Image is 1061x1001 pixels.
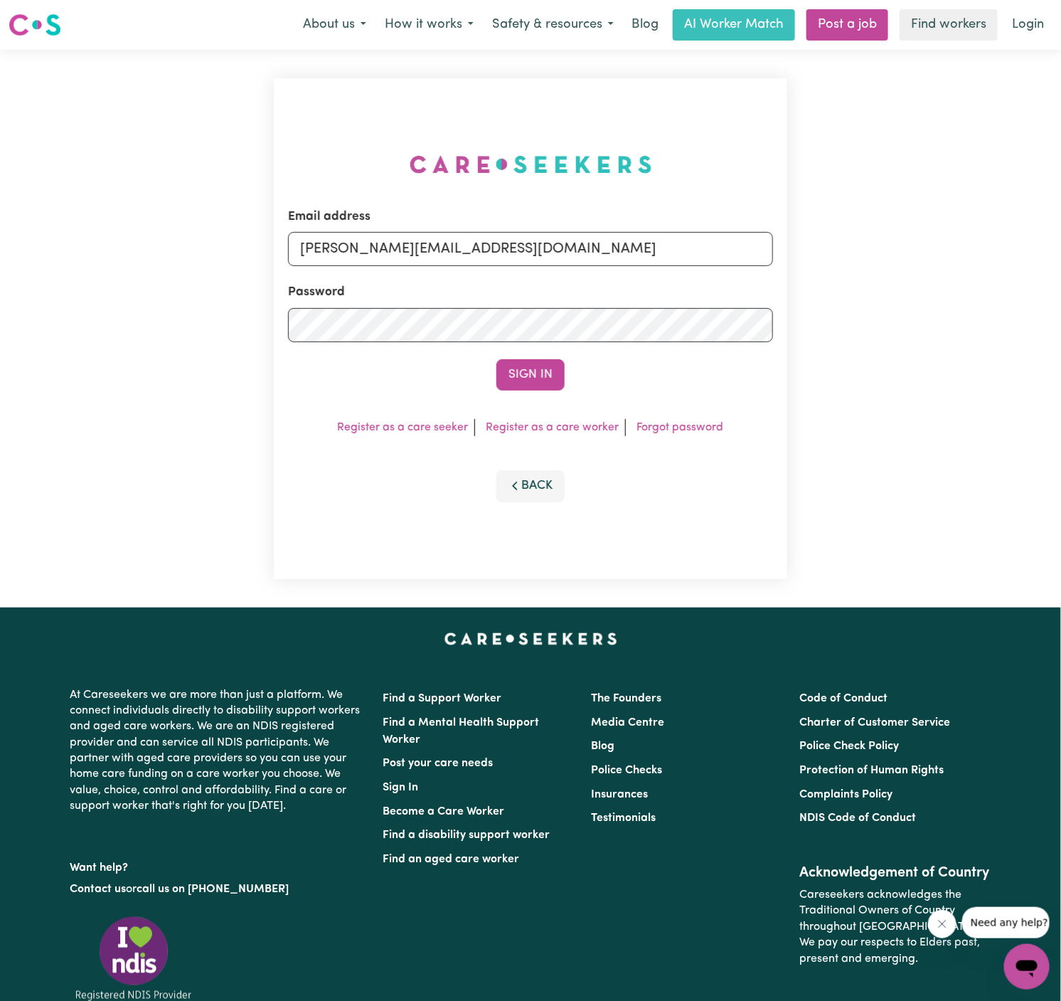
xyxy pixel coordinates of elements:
a: Find a disability support worker [383,830,550,841]
a: NDIS Code of Conduct [800,812,917,824]
a: Forgot password [637,422,724,433]
a: Find workers [900,9,998,41]
a: Blog [591,741,614,752]
button: Safety & resources [483,10,623,40]
button: How it works [375,10,483,40]
a: Find a Support Worker [383,693,501,704]
input: Email address [288,232,773,266]
p: Want help? [70,854,366,876]
button: Sign In [496,359,565,391]
a: Login [1003,9,1052,41]
p: or [70,876,366,903]
a: Charter of Customer Service [800,717,951,729]
a: Register as a care seeker [338,422,469,433]
iframe: Close message [928,910,956,938]
a: Post your care needs [383,758,493,769]
a: Contact us [70,884,126,895]
a: Post a job [806,9,888,41]
h2: Acknowledgement of Country [800,864,991,881]
a: AI Worker Match [673,9,795,41]
a: Complaints Policy [800,789,893,800]
p: Careseekers acknowledges the Traditional Owners of Country throughout [GEOGRAPHIC_DATA]. We pay o... [800,881,991,973]
p: At Careseekers we are more than just a platform. We connect individuals directly to disability su... [70,682,366,820]
a: The Founders [591,693,661,704]
a: Find a Mental Health Support Worker [383,717,539,746]
a: Testimonials [591,812,656,824]
iframe: Button to launch messaging window [1004,944,1050,990]
a: call us on [PHONE_NUMBER] [137,884,289,895]
a: Sign In [383,782,418,793]
a: Become a Care Worker [383,806,504,817]
a: Police Checks [591,765,662,776]
label: Password [288,283,345,302]
a: Careseekers home page [444,633,617,645]
button: About us [294,10,375,40]
a: Police Check Policy [800,741,900,752]
a: Insurances [591,789,648,800]
a: Careseekers logo [9,9,61,41]
a: Blog [623,9,667,41]
label: Email address [288,208,370,226]
iframe: Message from company [962,907,1050,938]
a: Media Centre [591,717,664,729]
a: Protection of Human Rights [800,765,944,776]
a: Code of Conduct [800,693,888,704]
a: Register as a care worker [486,422,619,433]
a: Find an aged care worker [383,854,519,865]
img: Careseekers logo [9,12,61,38]
button: Back [496,470,565,502]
